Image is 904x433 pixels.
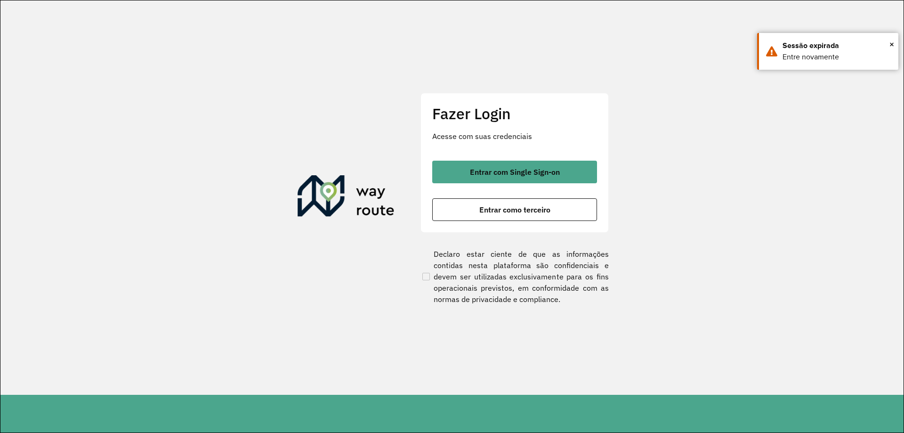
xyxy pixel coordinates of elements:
button: button [432,198,597,221]
span: Entrar com Single Sign-on [470,168,560,176]
label: Declaro estar ciente de que as informações contidas nesta plataforma são confidenciais e devem se... [420,248,609,305]
div: Entre novamente [783,51,891,63]
div: Sessão expirada [783,40,891,51]
p: Acesse com suas credenciais [432,131,597,142]
span: × [889,37,894,51]
button: Close [889,37,894,51]
img: Roteirizador AmbevTech [298,175,395,221]
h2: Fazer Login [432,105,597,123]
span: Entrar como terceiro [479,206,550,213]
button: button [432,161,597,183]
